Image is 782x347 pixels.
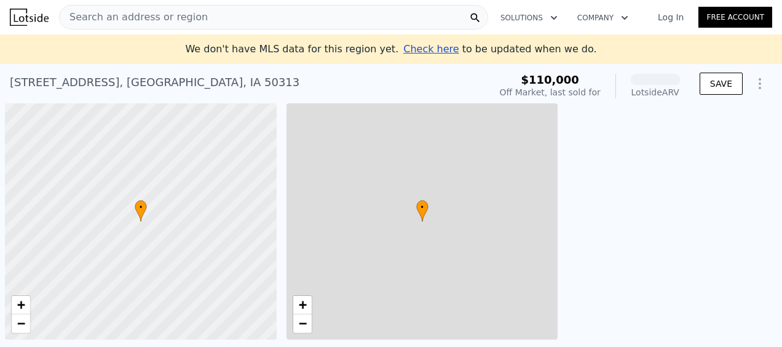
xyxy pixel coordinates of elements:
a: Log In [643,11,698,23]
span: • [416,202,429,213]
a: Zoom out [12,314,30,333]
span: • [135,202,147,213]
div: We don't have MLS data for this region yet. [185,42,596,57]
span: + [17,297,25,313]
a: Zoom in [293,296,312,314]
div: Off Market, last sold for [500,86,601,98]
span: + [298,297,306,313]
button: Company [567,7,638,29]
div: • [416,200,429,221]
a: Free Account [698,7,772,28]
button: Solutions [491,7,567,29]
span: − [298,316,306,331]
button: SAVE [700,73,743,95]
span: Check here [403,43,459,55]
a: Zoom out [293,314,312,333]
span: $110,000 [521,73,579,86]
span: Search an address or region [60,10,208,25]
div: [STREET_ADDRESS] , [GEOGRAPHIC_DATA] , IA 50313 [10,74,299,91]
img: Lotside [10,9,49,26]
span: − [17,316,25,331]
a: Zoom in [12,296,30,314]
div: Lotside ARV [631,86,680,98]
button: Show Options [748,71,772,96]
div: • [135,200,147,221]
div: to be updated when we do. [403,42,596,57]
